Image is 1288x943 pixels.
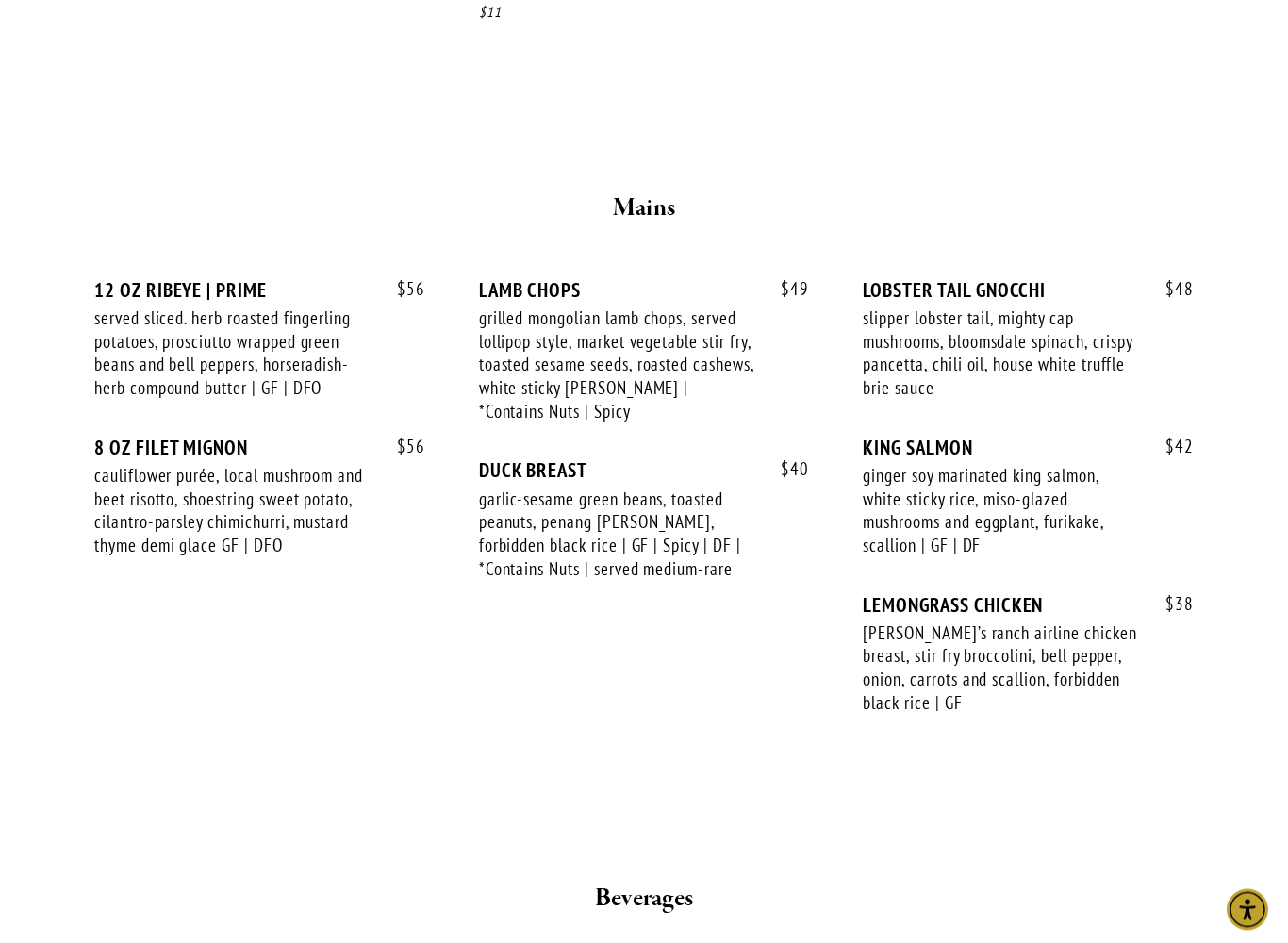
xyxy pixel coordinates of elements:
div: LOBSTER TAIL GNOCCHI [863,279,1194,303]
div: served sliced. herb roasted fingerling potatoes, prosciutto wrapped green beans and bell peppers,... [94,307,372,401]
span: $ [781,458,790,481]
div: Accessibility Menu [1227,889,1268,931]
span: $ [397,278,406,301]
span: 56 [378,279,425,301]
span: 38 [1147,594,1194,616]
span: 49 [762,279,809,301]
div: ginger soy marinated king salmon, white sticky rice, miso-glazed mushrooms and eggplant, furikake... [863,465,1140,558]
span: $ [1165,278,1175,301]
div: [PERSON_NAME]’s ranch airline chicken breast, stir fry broccolini, bell pepper, onion, carrots an... [863,622,1140,716]
div: 12 OZ RIBEYE | PRIME [94,279,425,303]
strong: Beverages [595,883,694,916]
span: $ [781,278,790,301]
span: $ [1165,593,1175,616]
span: $ [397,436,406,458]
span: 56 [378,437,425,458]
div: DUCK BREAST [479,459,810,483]
div: LAMB CHOPS [479,279,810,303]
div: grilled mongolian lamb chops, served lollipop style, market vegetable stir fry, toasted sesame se... [479,307,756,424]
div: 8 OZ FILET MIGNON [94,437,425,460]
span: $ [1165,436,1175,458]
span: 42 [1147,437,1194,458]
strong: Mains [613,192,676,225]
div: cauliflower purée, local mushroom and beet risotto, shoestring sweet potato, cilantro-parsley chi... [94,465,372,558]
div: LEMONGRASS CHICKEN [863,594,1194,618]
span: 40 [762,459,809,481]
div: KING SALMON [863,437,1194,460]
div: garlic-sesame green beans, toasted peanuts, penang [PERSON_NAME], forbidden black rice | GF | Spi... [479,488,756,582]
div: slipper lobster tail, mighty cap mushrooms, bloomsdale spinach, crispy pancetta, chili oil, house... [863,307,1140,401]
span: 48 [1147,279,1194,301]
